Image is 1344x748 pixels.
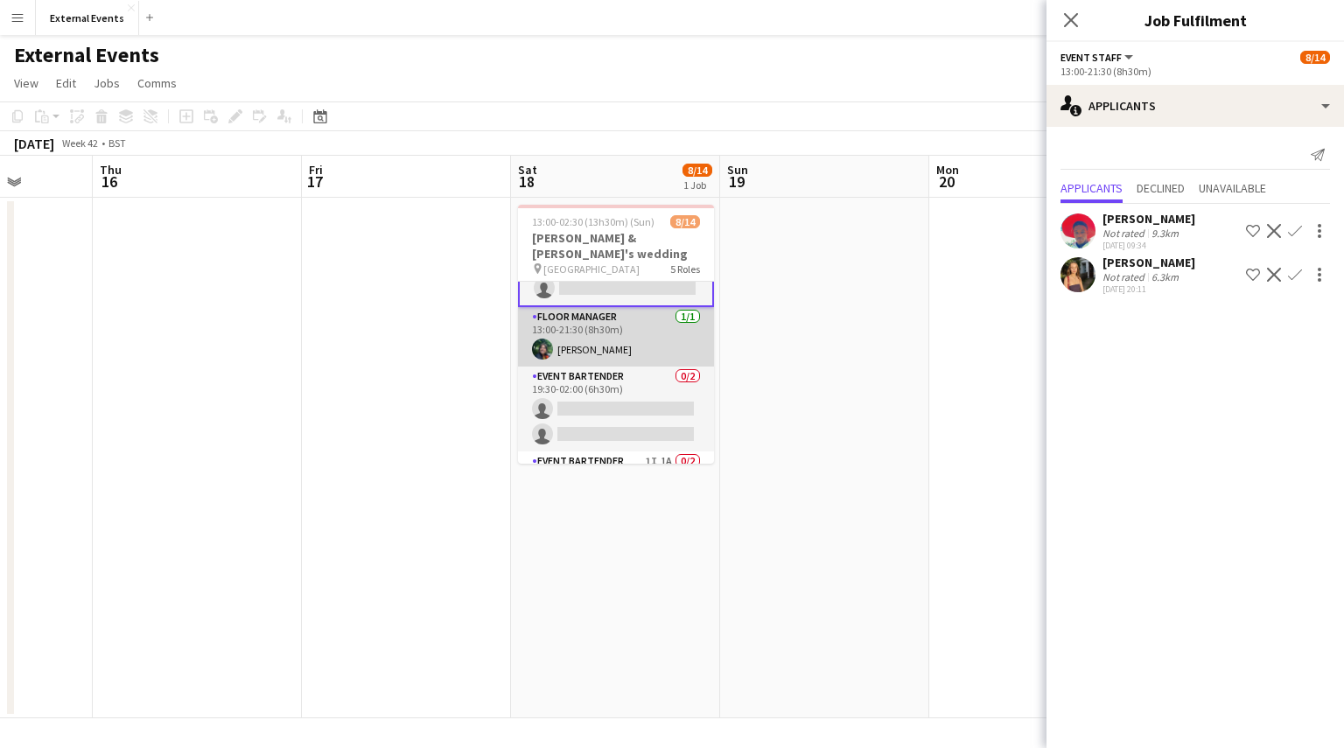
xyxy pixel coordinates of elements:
span: 19 [724,171,748,192]
span: Jobs [94,75,120,91]
div: Not rated [1102,270,1148,283]
h3: Job Fulfilment [1046,9,1344,31]
span: Thu [100,162,122,178]
a: View [7,72,45,94]
span: Event staff [1060,51,1122,64]
span: Sat [518,162,537,178]
span: Fri [309,162,323,178]
h3: [PERSON_NAME] & [PERSON_NAME]'s wedding [518,230,714,262]
span: Edit [56,75,76,91]
div: [DATE] 09:34 [1102,240,1195,251]
button: External Events [36,1,139,35]
div: [PERSON_NAME] [1102,211,1195,227]
div: [DATE] [14,135,54,152]
span: 13:00-02:30 (13h30m) (Sun) [532,215,654,228]
span: 5 Roles [670,262,700,276]
div: Applicants [1046,85,1344,127]
h1: External Events [14,42,159,68]
span: View [14,75,38,91]
app-card-role: Floor manager1/113:00-21:30 (8h30m)[PERSON_NAME] [518,307,714,367]
div: 13:00-21:30 (8h30m) [1060,65,1330,78]
span: 8/14 [682,164,712,177]
span: Sun [727,162,748,178]
span: Mon [936,162,959,178]
a: Jobs [87,72,127,94]
div: BST [108,136,126,150]
app-card-role: Event bartender1I1A0/2 [518,451,714,536]
span: [GEOGRAPHIC_DATA] [543,262,640,276]
a: Comms [130,72,184,94]
div: [DATE] 20:11 [1102,283,1195,295]
app-job-card: 13:00-02:30 (13h30m) (Sun)8/14[PERSON_NAME] & [PERSON_NAME]'s wedding [GEOGRAPHIC_DATA]5 Roles[PE... [518,205,714,464]
span: 20 [934,171,959,192]
div: 1 Job [683,178,711,192]
span: 16 [97,171,122,192]
div: 9.3km [1148,227,1182,240]
div: Not rated [1102,227,1148,240]
button: Event staff [1060,51,1136,64]
span: 8/14 [1300,51,1330,64]
span: Declined [1137,182,1185,194]
span: 8/14 [670,215,700,228]
span: Applicants [1060,182,1123,194]
a: Edit [49,72,83,94]
div: 6.3km [1148,270,1182,283]
span: Comms [137,75,177,91]
span: 18 [515,171,537,192]
span: Week 42 [58,136,101,150]
div: [PERSON_NAME] [1102,255,1195,270]
app-card-role: Event bartender0/219:30-02:00 (6h30m) [518,367,714,451]
span: Unavailable [1199,182,1266,194]
span: 17 [306,171,323,192]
